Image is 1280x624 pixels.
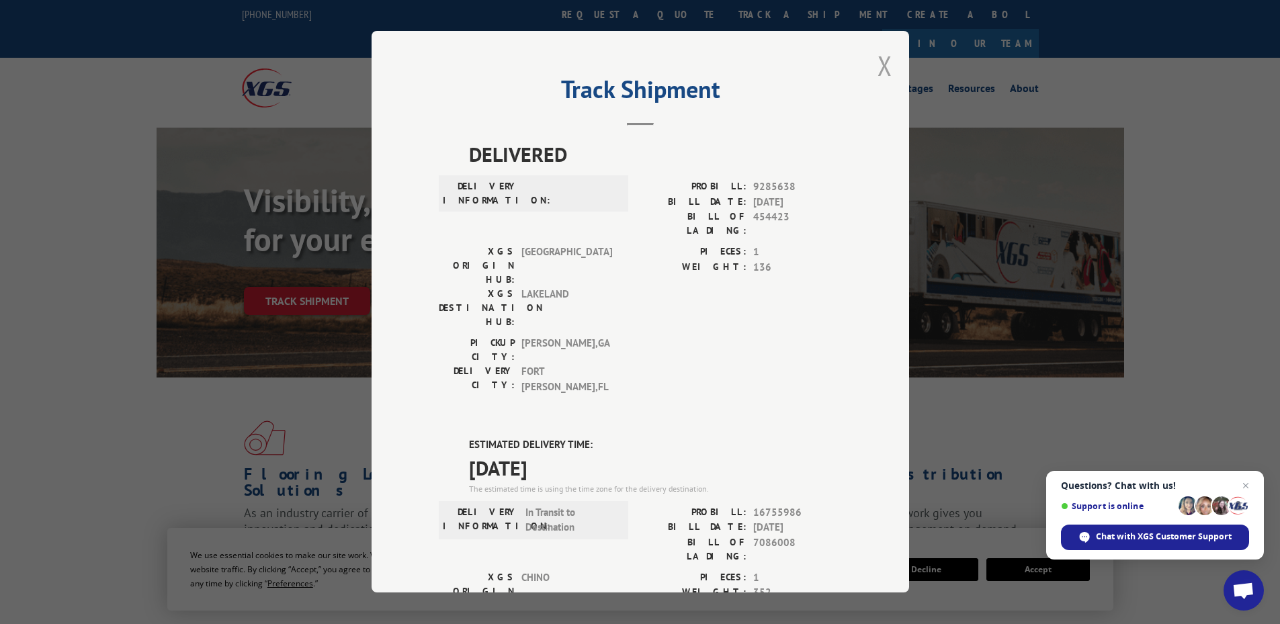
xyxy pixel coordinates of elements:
label: BILL OF LADING: [640,535,746,564]
label: BILL OF LADING: [640,210,746,238]
span: LAKELAND [521,287,612,330]
label: XGS DESTINATION HUB: [439,287,515,330]
label: PROBILL: [640,180,746,195]
span: 136 [753,260,842,275]
span: DELIVERED [469,140,842,170]
label: WEIGHT: [640,586,746,601]
label: ESTIMATED DELIVERY TIME: [469,438,842,453]
span: Support is online [1061,501,1174,511]
label: PICKUP CITY: [439,337,515,365]
span: [DATE] [753,195,842,210]
label: XGS ORIGIN HUB: [439,570,515,613]
span: 352 [753,586,842,601]
div: Open chat [1224,570,1264,611]
label: BILL DATE: [640,195,746,210]
span: [DATE] [469,453,842,483]
span: Chat with XGS Customer Support [1096,531,1232,543]
div: Chat with XGS Customer Support [1061,525,1249,550]
label: DELIVERY INFORMATION: [443,180,519,208]
label: PROBILL: [640,505,746,521]
span: 1 [753,245,842,261]
label: DELIVERY INFORMATION: [443,505,519,535]
label: WEIGHT: [640,260,746,275]
span: Questions? Chat with us! [1061,480,1249,491]
label: BILL DATE: [640,521,746,536]
span: 16755986 [753,505,842,521]
h2: Track Shipment [439,80,842,105]
div: The estimated time is using the time zone for the delivery destination. [469,483,842,495]
span: 454423 [753,210,842,238]
span: [DATE] [753,521,842,536]
label: PIECES: [640,245,746,261]
span: 9285638 [753,180,842,195]
span: [GEOGRAPHIC_DATA] [521,245,612,287]
button: Close modal [878,48,892,83]
span: CHINO [521,570,612,613]
span: 7086008 [753,535,842,564]
span: 1 [753,570,842,586]
label: DELIVERY CITY: [439,365,515,395]
label: XGS ORIGIN HUB: [439,245,515,287]
span: Close chat [1238,478,1254,494]
span: [PERSON_NAME] , GA [521,337,612,365]
span: FORT [PERSON_NAME] , FL [521,365,612,395]
span: In Transit to Destination [525,505,616,535]
label: PIECES: [640,570,746,586]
